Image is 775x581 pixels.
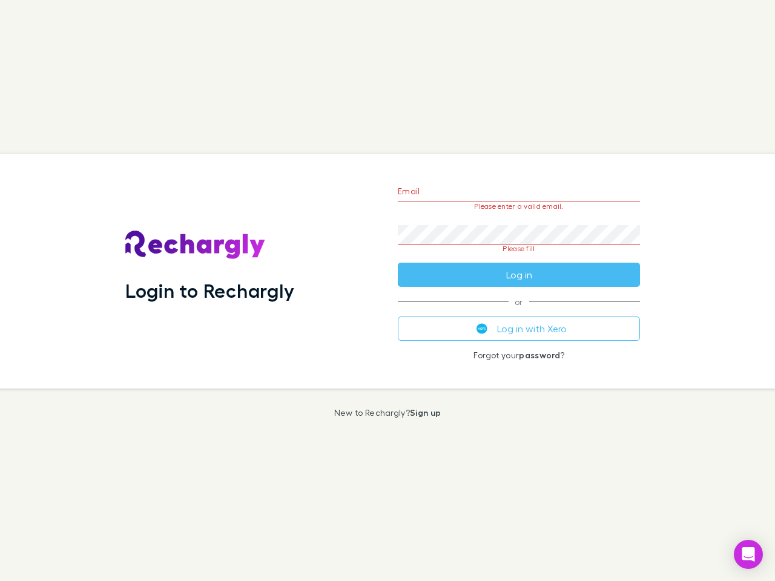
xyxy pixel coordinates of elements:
p: Please enter a valid email. [398,202,640,211]
a: Sign up [410,407,441,418]
button: Log in [398,263,640,287]
p: Forgot your ? [398,350,640,360]
a: password [519,350,560,360]
img: Xero's logo [477,323,487,334]
button: Log in with Xero [398,317,640,341]
p: New to Rechargly? [334,408,441,418]
img: Rechargly's Logo [125,231,266,260]
p: Please fill [398,245,640,253]
h1: Login to Rechargly [125,279,294,302]
div: Open Intercom Messenger [734,540,763,569]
